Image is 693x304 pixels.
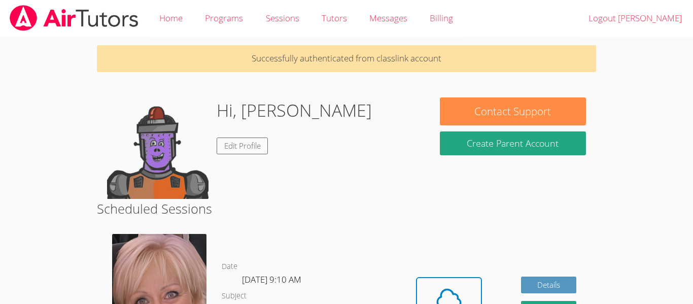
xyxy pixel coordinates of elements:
[217,138,268,154] a: Edit Profile
[107,97,209,199] img: default.png
[9,5,140,31] img: airtutors_banner-c4298cdbf04f3fff15de1276eac7730deb9818008684d7c2e4769d2f7ddbe033.png
[217,97,372,123] h1: Hi, [PERSON_NAME]
[440,131,586,155] button: Create Parent Account
[222,290,247,302] dt: Subject
[97,45,596,72] p: Successfully authenticated from classlink account
[369,12,407,24] span: Messages
[222,260,237,273] dt: Date
[97,199,596,218] h2: Scheduled Sessions
[440,97,586,125] button: Contact Support
[242,274,301,285] span: [DATE] 9:10 AM
[521,277,577,293] a: Details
